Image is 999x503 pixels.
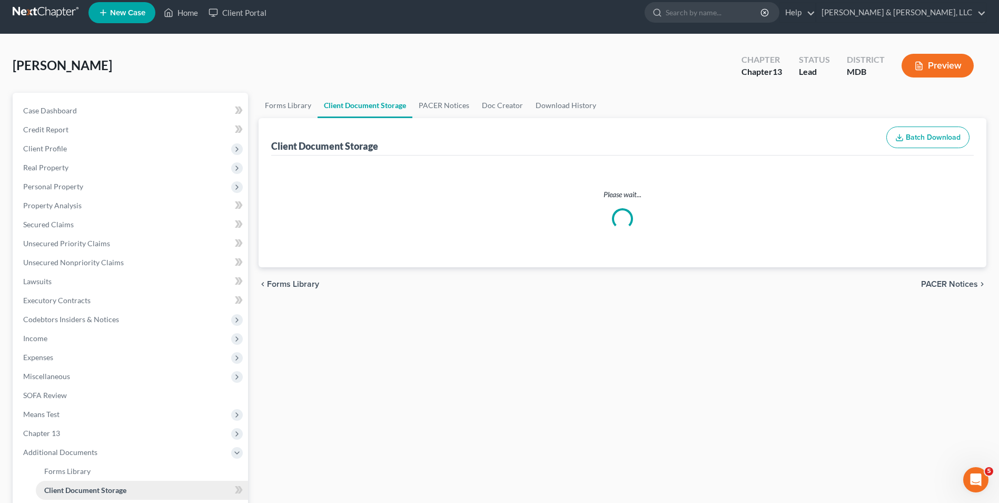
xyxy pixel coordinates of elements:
[666,3,762,22] input: Search by name...
[741,66,782,78] div: Chapter
[23,220,74,229] span: Secured Claims
[23,182,83,191] span: Personal Property
[15,291,248,310] a: Executory Contracts
[23,410,60,419] span: Means Test
[978,280,986,288] i: chevron_right
[273,189,972,200] p: Please wait...
[203,3,272,22] a: Client Portal
[23,429,60,438] span: Chapter 13
[13,57,112,73] span: [PERSON_NAME]
[15,272,248,291] a: Lawsuits
[271,140,378,152] div: Client Document Storage
[886,127,970,149] button: Batch Download
[267,280,319,288] span: Forms Library
[23,353,53,362] span: Expenses
[799,54,830,66] div: Status
[23,125,68,134] span: Credit Report
[15,196,248,215] a: Property Analysis
[773,66,782,76] span: 13
[529,93,602,118] a: Download History
[23,239,110,248] span: Unsecured Priority Claims
[15,120,248,139] a: Credit Report
[23,106,77,115] span: Case Dashboard
[110,9,145,17] span: New Case
[259,93,318,118] a: Forms Library
[259,280,267,288] i: chevron_left
[780,3,815,22] a: Help
[44,467,91,476] span: Forms Library
[963,467,988,492] iframe: Intercom live chat
[799,66,830,78] div: Lead
[15,386,248,405] a: SOFA Review
[259,280,319,288] button: chevron_left Forms Library
[476,93,529,118] a: Doc Creator
[906,133,961,142] span: Batch Download
[23,391,67,400] span: SOFA Review
[44,486,126,495] span: Client Document Storage
[23,334,47,343] span: Income
[902,54,974,78] button: Preview
[23,372,70,381] span: Miscellaneous
[23,448,97,457] span: Additional Documents
[23,296,91,305] span: Executory Contracts
[15,253,248,272] a: Unsecured Nonpriority Claims
[23,315,119,324] span: Codebtors Insiders & Notices
[921,280,986,288] button: PACER Notices chevron_right
[15,215,248,234] a: Secured Claims
[159,3,203,22] a: Home
[23,144,67,153] span: Client Profile
[412,93,476,118] a: PACER Notices
[921,280,978,288] span: PACER Notices
[318,93,412,118] a: Client Document Storage
[985,467,993,476] span: 5
[23,201,82,210] span: Property Analysis
[15,234,248,253] a: Unsecured Priority Claims
[847,66,885,78] div: MDB
[23,277,52,286] span: Lawsuits
[847,54,885,66] div: District
[741,54,782,66] div: Chapter
[816,3,986,22] a: [PERSON_NAME] & [PERSON_NAME], LLC
[36,481,248,500] a: Client Document Storage
[36,462,248,481] a: Forms Library
[23,163,68,172] span: Real Property
[15,101,248,120] a: Case Dashboard
[23,258,124,267] span: Unsecured Nonpriority Claims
